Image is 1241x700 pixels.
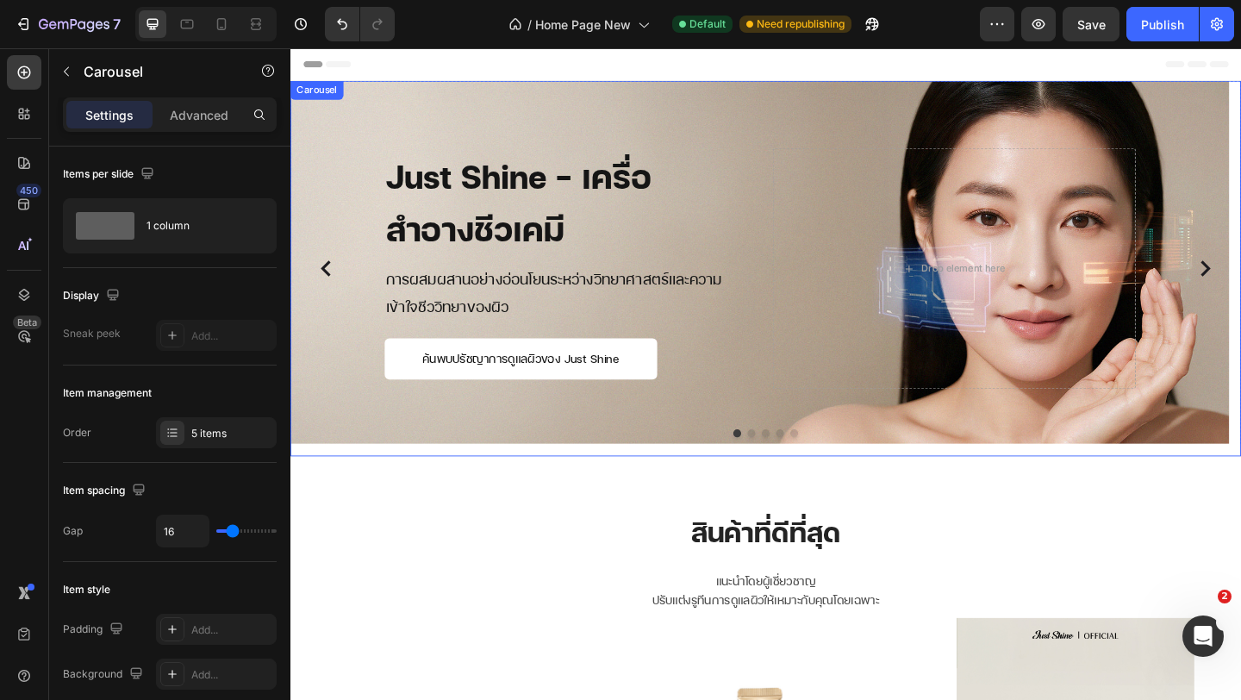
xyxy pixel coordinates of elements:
[63,582,110,597] div: Item style
[528,415,537,423] button: Dot
[1218,590,1232,603] span: 2
[3,38,54,53] div: Carousel
[63,479,149,503] div: Item spacing
[191,667,272,683] div: Add...
[290,48,1241,700] iframe: Design area
[63,663,147,686] div: Background
[191,622,272,638] div: Add...
[497,415,506,423] button: Dot
[63,425,91,441] div: Order
[1126,7,1199,41] button: Publish
[147,206,252,246] div: 1 column
[113,14,121,34] p: 7
[84,61,230,82] p: Carousel
[63,523,83,539] div: Gap
[7,7,128,41] button: 7
[16,184,41,197] div: 450
[85,106,134,124] p: Settings
[63,618,127,641] div: Padding
[1182,616,1224,657] iframe: Intercom live chat
[527,16,532,34] span: /
[170,106,228,124] p: Advanced
[19,570,1015,591] p: แนะนำโดยผู้เชี่ยวชาญ
[63,163,158,186] div: Items per slide
[63,385,152,401] div: Item management
[63,284,123,308] div: Display
[436,507,599,546] strong: สินค้าที่ดีที่สุด
[535,16,631,34] span: Home Page New
[757,16,845,32] span: Need republishing
[689,16,726,32] span: Default
[1141,16,1184,34] div: Publish
[544,415,552,423] button: Dot
[63,326,121,341] div: Sneak peek
[687,233,778,247] div: Drop element here
[191,426,272,441] div: 5 items
[325,7,395,41] div: Undo/Redo
[157,516,209,547] input: Auto
[482,415,490,423] button: Dot
[513,415,521,423] button: Dot
[1077,17,1106,32] span: Save
[979,222,1013,257] button: Carousel Next Arrow
[1063,7,1119,41] button: Save
[13,316,41,329] div: Beta
[19,591,1015,611] p: ปรับแต่งรูทีนการดูแลผิวให้เหมาะกับคุณโดยเฉพาะ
